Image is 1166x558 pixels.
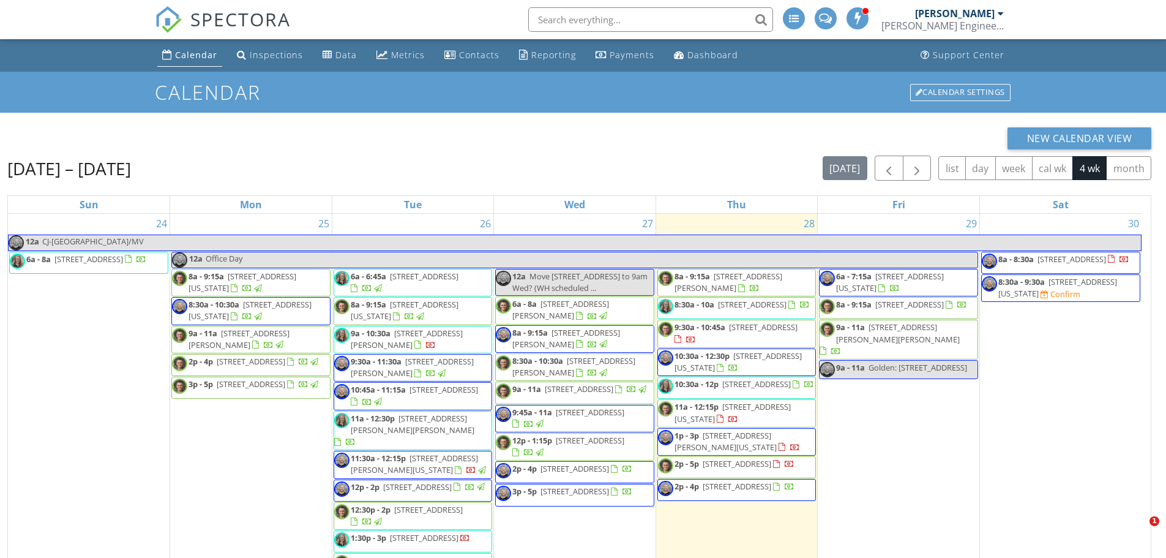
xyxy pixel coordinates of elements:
a: 8a - 9:15a [STREET_ADDRESS][PERSON_NAME] [512,327,620,350]
div: Contacts [459,49,499,61]
img: cropped.jpg [658,401,673,417]
span: [STREET_ADDRESS][PERSON_NAME][US_STATE] [675,430,777,453]
a: 8:30a - 10:30a [STREET_ADDRESS][PERSON_NAME] [512,355,635,378]
a: 8:30a - 10:30a [STREET_ADDRESS][US_STATE] [171,297,331,325]
a: Reporting [514,44,581,67]
a: 6a - 8a [STREET_ADDRESS] [26,254,146,265]
span: [STREET_ADDRESS] [394,504,463,515]
span: 12:30p - 2p [351,504,391,515]
span: 6a - 8a [512,298,537,309]
a: Saturday [1050,196,1071,213]
span: [STREET_ADDRESS] [729,322,798,333]
img: erin_vogelsquare.jpg [334,271,349,286]
img: headshotcropped2.jpg [334,481,349,497]
a: 9a - 11a [STREET_ADDRESS][PERSON_NAME][PERSON_NAME] [819,320,978,360]
span: 8a - 9:15a [836,299,872,310]
span: [STREET_ADDRESS] [217,356,285,367]
a: 10:45a - 11:15a [STREET_ADDRESS] [334,382,493,410]
a: 9:45a - 11a [STREET_ADDRESS] [495,405,654,432]
a: 11:30a - 12:15p [STREET_ADDRESS][PERSON_NAME][US_STATE] [351,453,488,475]
a: Sunday [77,196,101,213]
span: [STREET_ADDRESS][US_STATE] [189,299,312,322]
span: 9a - 11a [836,322,865,333]
span: [STREET_ADDRESS][US_STATE] [836,271,944,293]
a: Dashboard [669,44,743,67]
span: [STREET_ADDRESS][PERSON_NAME] [675,271,782,293]
a: Friday [890,196,908,213]
span: 1 [1149,516,1159,526]
span: [STREET_ADDRESS] [875,299,944,310]
a: Data [318,44,362,67]
span: [STREET_ADDRESS][PERSON_NAME][PERSON_NAME] [836,322,960,344]
a: 1:30p - 3p [STREET_ADDRESS] [351,532,470,543]
img: headshotcropped2.jpg [496,486,511,501]
span: [STREET_ADDRESS] [1037,254,1106,265]
a: Go to August 26, 2025 [477,214,493,233]
div: Support Center [933,49,1004,61]
span: 2p - 5p [675,458,699,469]
a: 12p - 1:15p [STREET_ADDRESS] [495,433,654,461]
div: Calendar Settings [910,84,1011,101]
div: Reporting [531,49,576,61]
span: [STREET_ADDRESS][PERSON_NAME][US_STATE] [351,453,478,475]
div: Payments [610,49,654,61]
button: Next [903,156,932,181]
button: New Calendar View [1007,127,1152,149]
div: Confirm [1050,289,1080,299]
span: [STREET_ADDRESS] [703,458,771,469]
div: Schroeder Engineering, LLC [881,20,1004,32]
button: Previous [875,156,903,181]
a: 6a - 7:15a [STREET_ADDRESS][US_STATE] [819,269,978,296]
span: [STREET_ADDRESS][US_STATE] [675,401,791,424]
span: 12a [25,235,40,251]
button: day [965,156,996,180]
a: 12p - 1:15p [STREET_ADDRESS] [512,435,624,458]
a: 2p - 4p [STREET_ADDRESS] [657,479,817,501]
span: [STREET_ADDRESS] [390,271,458,282]
span: 10:30a - 12:30p [675,350,730,361]
img: headshotcropped2.jpg [982,276,997,292]
span: [STREET_ADDRESS][PERSON_NAME][PERSON_NAME] [351,413,474,435]
img: headshotcropped2.jpg [9,235,24,251]
a: 6a - 7:15a [STREET_ADDRESS][US_STATE] [836,271,944,293]
span: 3p - 5p [512,486,537,497]
span: 10:30a - 12p [675,379,719,390]
a: 11a - 12:30p [STREET_ADDRESS][PERSON_NAME][PERSON_NAME] [334,411,493,451]
img: cropped.jpg [334,299,349,314]
span: 9:30a - 11:30a [351,356,402,367]
span: [STREET_ADDRESS][US_STATE] [998,276,1117,299]
div: Dashboard [687,49,738,61]
span: 1:30p - 3p [351,532,386,543]
a: 10:30a - 12:30p [STREET_ADDRESS][US_STATE] [657,349,817,376]
img: cropped.jpg [496,355,511,371]
span: [STREET_ADDRESS] [217,379,285,390]
a: 9:30a - 10:45a [STREET_ADDRESS] [657,320,817,347]
a: Go to August 24, 2025 [154,214,170,233]
a: 12:30p - 2p [STREET_ADDRESS] [351,504,463,527]
img: erin_vogelsquare.jpg [658,379,673,394]
a: Inspections [232,44,308,67]
a: 9a - 10:30a [STREET_ADDRESS][PERSON_NAME] [334,326,493,353]
a: 8a - 9:15a [STREET_ADDRESS] [836,299,967,310]
div: [PERSON_NAME] [915,7,995,20]
span: [STREET_ADDRESS] [409,384,478,395]
span: [STREET_ADDRESS] [556,435,624,446]
a: 12p - 2p [STREET_ADDRESS] [351,481,487,492]
span: 1p - 3p [675,430,699,441]
span: Move [STREET_ADDRESS] to 9am Wed? (WH scheduled ... [512,271,648,293]
a: Go to August 30, 2025 [1126,214,1142,233]
span: 6a - 6:45a [351,271,386,282]
span: [STREET_ADDRESS][PERSON_NAME] [512,355,635,378]
span: 12a [189,252,203,268]
a: 3p - 5p [STREET_ADDRESS] [495,484,654,506]
img: cropped.jpg [496,435,511,450]
a: 8a - 9:15a [STREET_ADDRESS] [819,297,978,319]
a: 3p - 5p [STREET_ADDRESS] [171,377,331,399]
span: 12p - 1:15p [512,435,552,446]
a: 2p - 5p [STREET_ADDRESS] [675,458,794,469]
a: 10:30a - 12p [STREET_ADDRESS] [675,379,814,390]
span: Office Day [206,253,242,264]
span: 2p - 4p [512,463,537,474]
a: 8a - 8:30a [STREET_ADDRESS] [998,254,1129,265]
span: Golden: [STREET_ADDRESS] [869,362,967,373]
